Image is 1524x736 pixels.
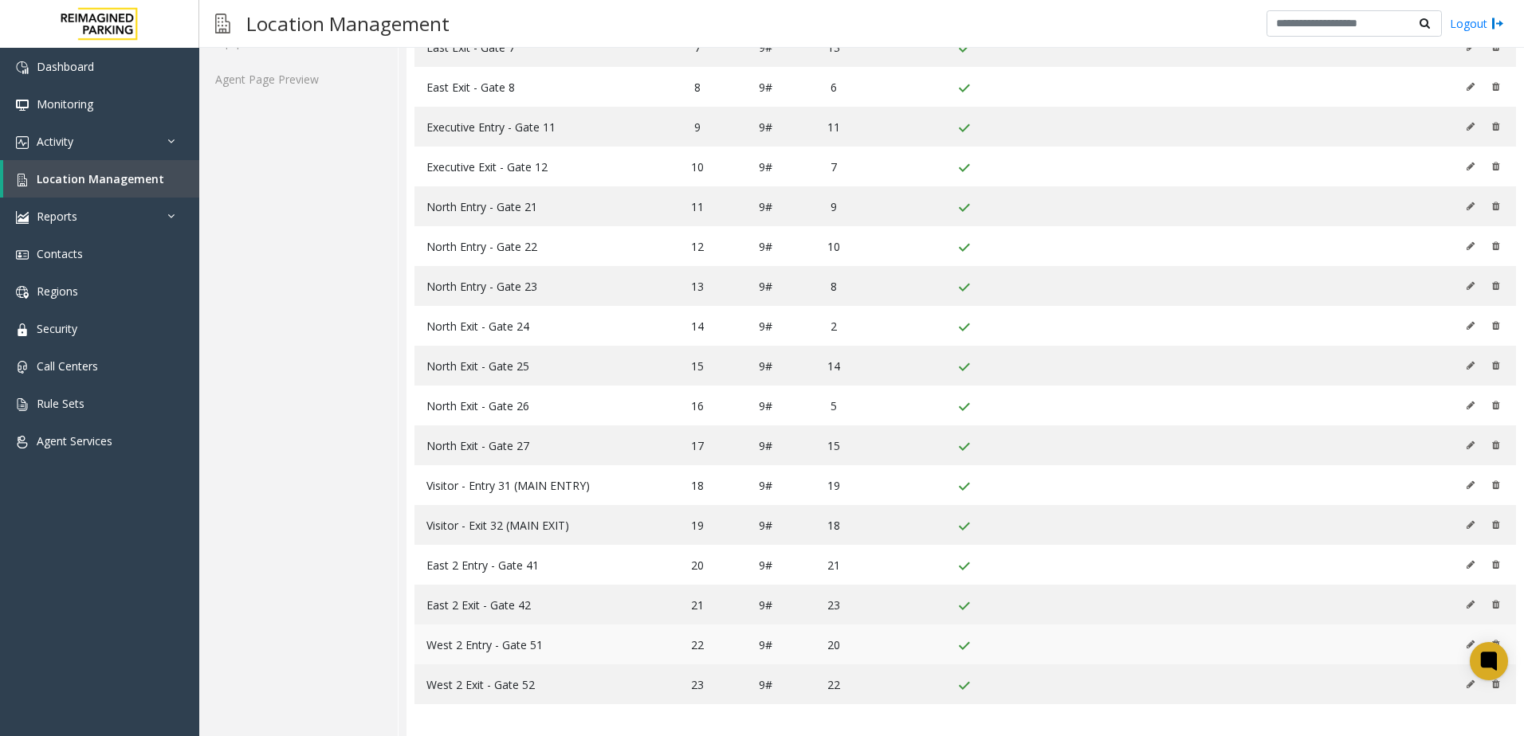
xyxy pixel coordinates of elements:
span: North Entry - Gate 22 [426,239,537,254]
img: check_green.svg [957,520,971,533]
td: 20 [796,624,872,664]
span: West 2 Entry - Gate 51 [426,637,543,652]
span: North Exit - Gate 24 [426,319,529,334]
span: North Entry - Gate 23 [426,279,537,294]
img: 'icon' [16,136,29,149]
img: check_green.svg [957,560,971,573]
img: check_green.svg [957,122,971,135]
td: 14 [659,306,735,346]
td: 10 [659,147,735,186]
td: 9 [796,186,872,226]
td: 9# [735,147,796,186]
td: 9# [735,465,796,505]
img: check_green.svg [957,480,971,493]
td: 9 [659,107,735,147]
td: 15 [796,425,872,465]
td: 8 [796,266,872,306]
img: check_green.svg [957,401,971,413]
span: Executive Exit - Gate 12 [426,159,548,174]
td: 10 [796,226,872,266]
td: 15 [659,346,735,386]
td: 9# [735,346,796,386]
td: 9# [735,186,796,226]
img: check_green.svg [957,82,971,95]
img: 'icon' [16,398,29,411]
td: 12 [659,226,735,266]
img: check_green.svg [957,640,971,652]
td: 18 [659,465,735,505]
td: 9# [735,425,796,465]
td: 17 [659,425,735,465]
span: Contacts [37,246,83,261]
td: 22 [659,624,735,664]
img: 'icon' [16,323,29,336]
td: 5 [796,386,872,425]
span: Activity [37,134,73,149]
img: check_green.svg [957,241,971,254]
img: 'icon' [16,361,29,374]
td: 9# [735,664,796,704]
img: 'icon' [16,61,29,74]
img: check_green.svg [957,679,971,692]
td: 16 [659,386,735,425]
td: 9# [735,306,796,346]
td: 21 [659,585,735,624]
td: 9# [735,505,796,545]
td: 19 [796,465,872,505]
span: North Entry - Gate 21 [426,199,537,214]
td: 9# [735,67,796,107]
td: 14 [796,346,872,386]
span: North Exit - Gate 27 [426,438,529,453]
td: 21 [796,545,872,585]
span: North Exit - Gate 26 [426,398,529,413]
span: North Exit - Gate 25 [426,358,529,374]
td: 22 [796,664,872,704]
img: 'icon' [16,99,29,112]
img: check_green.svg [957,202,971,214]
span: Call Centers [37,358,98,374]
span: Visitor - Exit 32 (MAIN EXIT) [426,518,569,533]
td: 19 [659,505,735,545]
a: Location Management [3,160,199,198]
img: pageIcon [215,4,230,43]
td: 9# [735,266,796,306]
td: 9# [735,585,796,624]
span: East 2 Entry - Gate 41 [426,558,539,573]
span: Agent Services [37,433,112,448]
span: Security [37,321,77,336]
a: Logout [1450,15,1504,32]
td: 23 [796,585,872,624]
img: check_green.svg [957,281,971,294]
img: 'icon' [16,286,29,299]
td: 6 [796,67,872,107]
td: 9# [735,545,796,585]
span: East 2 Exit - Gate 42 [426,597,531,613]
td: 20 [659,545,735,585]
img: 'icon' [16,211,29,224]
img: 'icon' [16,436,29,448]
td: 2 [796,306,872,346]
td: 18 [796,505,872,545]
span: Monitoring [37,96,93,112]
span: Visitor - Entry 31 (MAIN ENTRY) [426,478,590,493]
span: Regions [37,284,78,299]
td: 9# [735,624,796,664]
span: Executive Entry - Gate 11 [426,119,556,135]
span: Dashboard [37,59,94,74]
img: check_green.svg [957,361,971,374]
img: 'icon' [16,174,29,186]
a: Agent Page Preview [199,61,398,98]
img: check_green.svg [957,321,971,334]
img: check_green.svg [957,600,971,613]
img: check_green.svg [957,440,971,453]
h3: Location Management [238,4,458,43]
span: Rule Sets [37,396,84,411]
td: 8 [659,67,735,107]
span: West 2 Exit - Gate 52 [426,677,535,692]
img: logout [1491,15,1504,32]
img: check_green.svg [957,42,971,55]
img: 'icon' [16,249,29,261]
td: 23 [659,664,735,704]
td: 9# [735,226,796,266]
td: 11 [796,107,872,147]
